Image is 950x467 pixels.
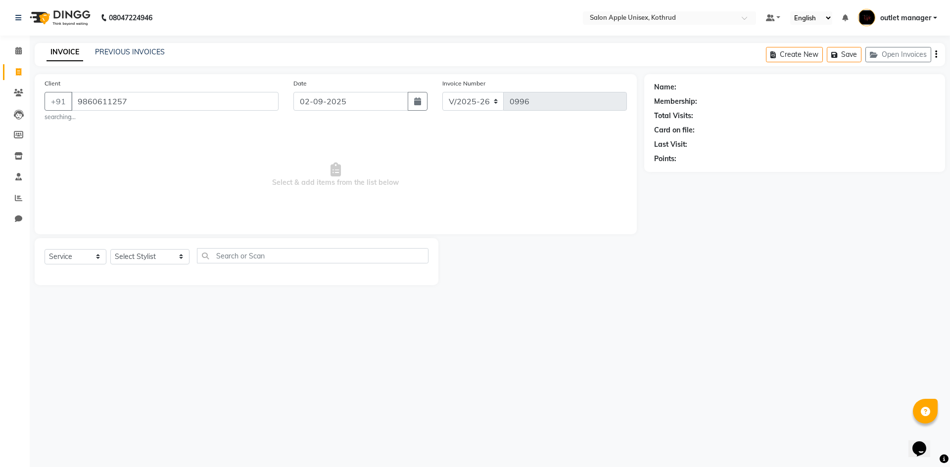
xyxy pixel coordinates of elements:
[865,47,931,62] button: Open Invoices
[654,111,693,121] div: Total Visits:
[197,248,428,263] input: Search or Scan
[71,92,279,111] input: Search by Name/Mobile/Email/Code
[880,13,931,23] span: outlet manager
[827,47,861,62] button: Save
[45,113,279,122] small: searching...
[95,47,165,56] a: PREVIOUS INVOICES
[858,9,875,26] img: outlet manager
[47,43,83,61] a: INVOICE
[45,92,72,111] button: +91
[109,4,152,32] b: 08047224946
[654,96,697,107] div: Membership:
[654,154,676,164] div: Points:
[442,79,485,88] label: Invoice Number
[293,79,307,88] label: Date
[908,427,940,457] iframe: chat widget
[766,47,823,62] button: Create New
[25,4,93,32] img: logo
[45,126,627,224] span: Select & add items from the list below
[654,125,695,135] div: Card on file:
[654,139,687,150] div: Last Visit:
[654,82,676,92] div: Name:
[45,79,60,88] label: Client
